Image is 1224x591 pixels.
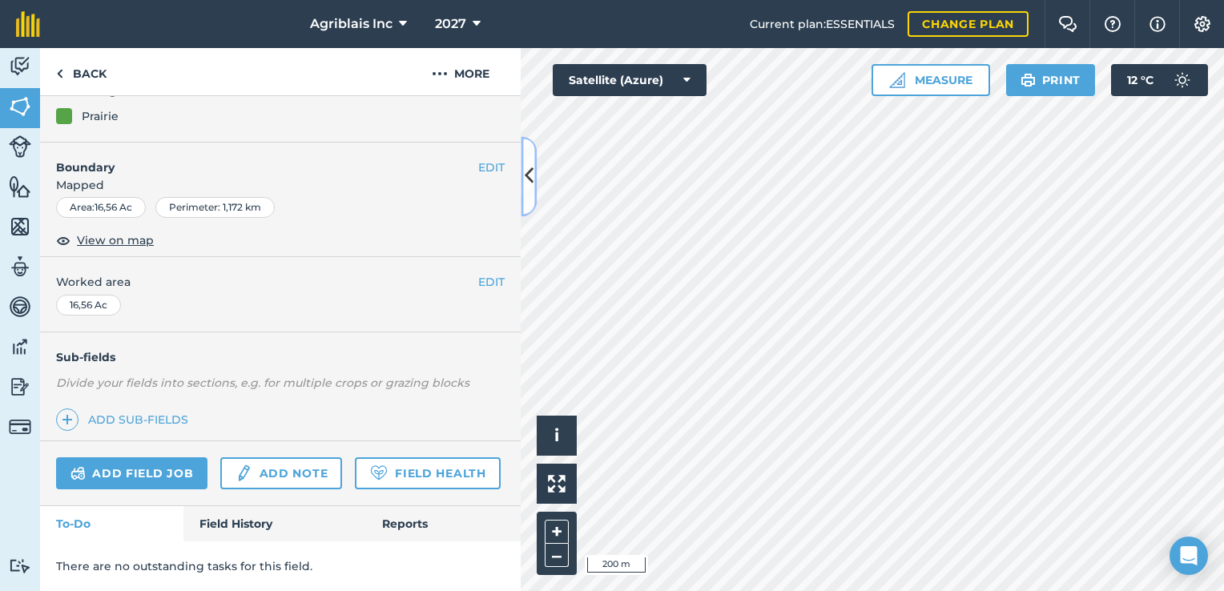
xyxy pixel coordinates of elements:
[155,197,275,218] div: Perimeter : 1,172 km
[9,255,31,279] img: svg+xml;base64,PD94bWwgdmVyc2lvbj0iMS4wIiBlbmNvZGluZz0idXRmLTgiPz4KPCEtLSBHZW5lcmF0b3I6IEFkb2JlIE...
[478,159,505,176] button: EDIT
[183,506,365,541] a: Field History
[9,54,31,78] img: svg+xml;base64,PD94bWwgdmVyc2lvbj0iMS4wIiBlbmNvZGluZz0idXRmLTgiPz4KPCEtLSBHZW5lcmF0b3I6IEFkb2JlIE...
[355,457,500,489] a: Field Health
[56,408,195,431] a: Add sub-fields
[82,107,119,125] div: Prairie
[1021,70,1036,90] img: svg+xml;base64,PHN2ZyB4bWxucz0iaHR0cDovL3d3dy53My5vcmcvMjAwMC9zdmciIHdpZHRoPSIxOSIgaGVpZ2h0PSIyNC...
[9,94,31,119] img: svg+xml;base64,PHN2ZyB4bWxucz0iaHR0cDovL3d3dy53My5vcmcvMjAwMC9zdmciIHdpZHRoPSI1NiIgaGVpZ2h0PSI2MC...
[9,375,31,399] img: svg+xml;base64,PD94bWwgdmVyc2lvbj0iMS4wIiBlbmNvZGluZz0idXRmLTgiPz4KPCEtLSBHZW5lcmF0b3I6IEFkb2JlIE...
[548,475,566,492] img: Four arrows, one pointing top left, one top right, one bottom right and the last bottom left
[435,14,466,34] span: 2027
[56,273,505,291] span: Worked area
[220,457,342,489] a: Add note
[40,48,123,95] a: Back
[554,425,559,445] span: i
[1150,14,1166,34] img: svg+xml;base64,PHN2ZyB4bWxucz0iaHR0cDovL3d3dy53My5vcmcvMjAwMC9zdmciIHdpZHRoPSIxNyIgaGVpZ2h0PSIxNy...
[9,335,31,359] img: svg+xml;base64,PD94bWwgdmVyc2lvbj0iMS4wIiBlbmNvZGluZz0idXRmLTgiPz4KPCEtLSBHZW5lcmF0b3I6IEFkb2JlIE...
[9,295,31,319] img: svg+xml;base64,PD94bWwgdmVyc2lvbj0iMS4wIiBlbmNvZGluZz0idXRmLTgiPz4KPCEtLSBHZW5lcmF0b3I6IEFkb2JlIE...
[40,506,183,541] a: To-Do
[401,48,521,95] button: More
[56,457,207,489] a: Add field job
[16,11,40,37] img: fieldmargin Logo
[553,64,707,96] button: Satellite (Azure)
[545,520,569,544] button: +
[56,64,63,83] img: svg+xml;base64,PHN2ZyB4bWxucz0iaHR0cDovL3d3dy53My5vcmcvMjAwMC9zdmciIHdpZHRoPSI5IiBoZWlnaHQ9IjI0Ii...
[40,348,521,366] h4: Sub-fields
[1058,16,1077,32] img: Two speech bubbles overlapping with the left bubble in the forefront
[1103,16,1122,32] img: A question mark icon
[56,557,505,575] p: There are no outstanding tasks for this field.
[545,544,569,567] button: –
[77,231,154,249] span: View on map
[56,197,146,218] div: Area : 16,56 Ac
[56,231,70,250] img: svg+xml;base64,PHN2ZyB4bWxucz0iaHR0cDovL3d3dy53My5vcmcvMjAwMC9zdmciIHdpZHRoPSIxOCIgaGVpZ2h0PSIyNC...
[9,416,31,438] img: svg+xml;base64,PD94bWwgdmVyc2lvbj0iMS4wIiBlbmNvZGluZz0idXRmLTgiPz4KPCEtLSBHZW5lcmF0b3I6IEFkb2JlIE...
[1111,64,1208,96] button: 12 °C
[56,231,154,250] button: View on map
[1127,64,1154,96] span: 12 ° C
[1166,64,1198,96] img: svg+xml;base64,PD94bWwgdmVyc2lvbj0iMS4wIiBlbmNvZGluZz0idXRmLTgiPz4KPCEtLSBHZW5lcmF0b3I6IEFkb2JlIE...
[537,416,577,456] button: i
[1006,64,1096,96] button: Print
[310,14,393,34] span: Agriblais Inc
[750,15,895,33] span: Current plan : ESSENTIALS
[478,273,505,291] button: EDIT
[9,215,31,239] img: svg+xml;base64,PHN2ZyB4bWxucz0iaHR0cDovL3d3dy53My5vcmcvMjAwMC9zdmciIHdpZHRoPSI1NiIgaGVpZ2h0PSI2MC...
[9,558,31,573] img: svg+xml;base64,PD94bWwgdmVyc2lvbj0iMS4wIiBlbmNvZGluZz0idXRmLTgiPz4KPCEtLSBHZW5lcmF0b3I6IEFkb2JlIE...
[1193,16,1212,32] img: A cog icon
[56,376,469,390] em: Divide your fields into sections, e.g. for multiple crops or grazing blocks
[40,176,521,194] span: Mapped
[62,410,73,429] img: svg+xml;base64,PHN2ZyB4bWxucz0iaHR0cDovL3d3dy53My5vcmcvMjAwMC9zdmciIHdpZHRoPSIxNCIgaGVpZ2h0PSIyNC...
[1170,537,1208,575] div: Open Intercom Messenger
[908,11,1029,37] a: Change plan
[366,506,521,541] a: Reports
[889,72,905,88] img: Ruler icon
[9,135,31,158] img: svg+xml;base64,PD94bWwgdmVyc2lvbj0iMS4wIiBlbmNvZGluZz0idXRmLTgiPz4KPCEtLSBHZW5lcmF0b3I6IEFkb2JlIE...
[40,143,478,176] h4: Boundary
[235,464,252,483] img: svg+xml;base64,PD94bWwgdmVyc2lvbj0iMS4wIiBlbmNvZGluZz0idXRmLTgiPz4KPCEtLSBHZW5lcmF0b3I6IEFkb2JlIE...
[872,64,990,96] button: Measure
[9,175,31,199] img: svg+xml;base64,PHN2ZyB4bWxucz0iaHR0cDovL3d3dy53My5vcmcvMjAwMC9zdmciIHdpZHRoPSI1NiIgaGVpZ2h0PSI2MC...
[56,295,121,316] div: 16,56 Ac
[432,64,448,83] img: svg+xml;base64,PHN2ZyB4bWxucz0iaHR0cDovL3d3dy53My5vcmcvMjAwMC9zdmciIHdpZHRoPSIyMCIgaGVpZ2h0PSIyNC...
[70,464,86,483] img: svg+xml;base64,PD94bWwgdmVyc2lvbj0iMS4wIiBlbmNvZGluZz0idXRmLTgiPz4KPCEtLSBHZW5lcmF0b3I6IEFkb2JlIE...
